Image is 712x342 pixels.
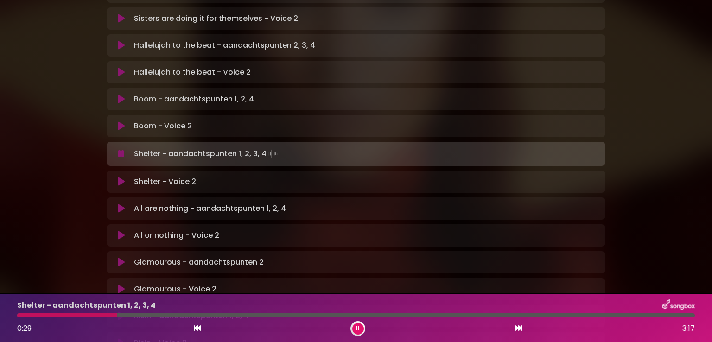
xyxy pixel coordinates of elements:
[134,257,264,268] p: Glamourous - aandachtspunten 2
[134,67,251,78] p: Hallelujah to the beat - Voice 2
[682,323,695,334] span: 3:17
[134,147,280,160] p: Shelter - aandachtspunten 1, 2, 3, 4
[134,40,315,51] p: Hallelujah to the beat - aandachtspunten 2, 3, 4
[17,300,156,311] p: Shelter - aandachtspunten 1, 2, 3, 4
[662,299,695,311] img: songbox-logo-white.png
[134,94,254,105] p: Boom - aandachtspunten 1, 2, 4
[134,176,196,187] p: Shelter - Voice 2
[134,284,216,295] p: Glamourous - Voice 2
[17,323,32,334] span: 0:29
[267,147,280,160] img: waveform4.gif
[134,203,286,214] p: All are nothing - aandachtspunten 1, 2, 4
[134,13,298,24] p: Sisters are doing it for themselves - Voice 2
[134,120,192,132] p: Boom - Voice 2
[134,230,219,241] p: All or nothing - Voice 2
